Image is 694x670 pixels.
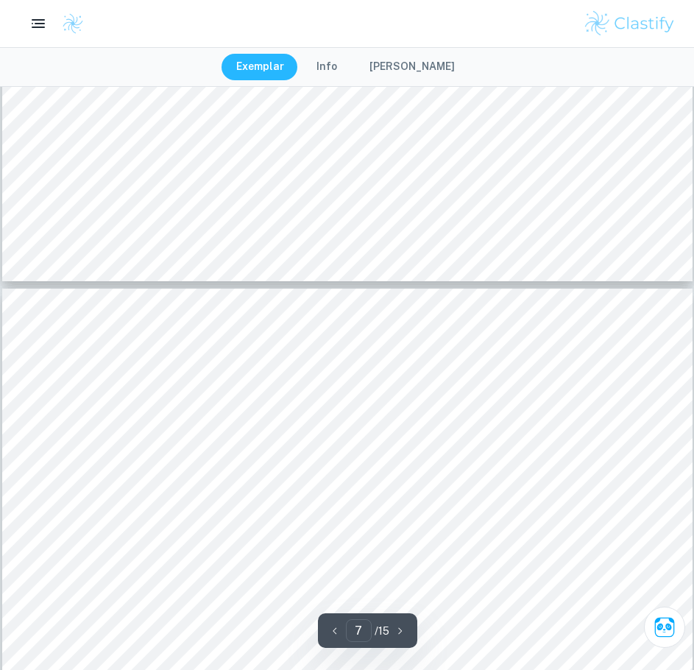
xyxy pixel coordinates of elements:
[375,623,389,639] p: / 15
[583,9,676,38] img: Clastify logo
[62,13,84,35] img: Clastify logo
[355,54,470,80] button: [PERSON_NAME]
[53,13,84,35] a: Clastify logo
[222,54,299,80] button: Exemplar
[644,607,685,648] button: Ask Clai
[302,54,352,80] button: Info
